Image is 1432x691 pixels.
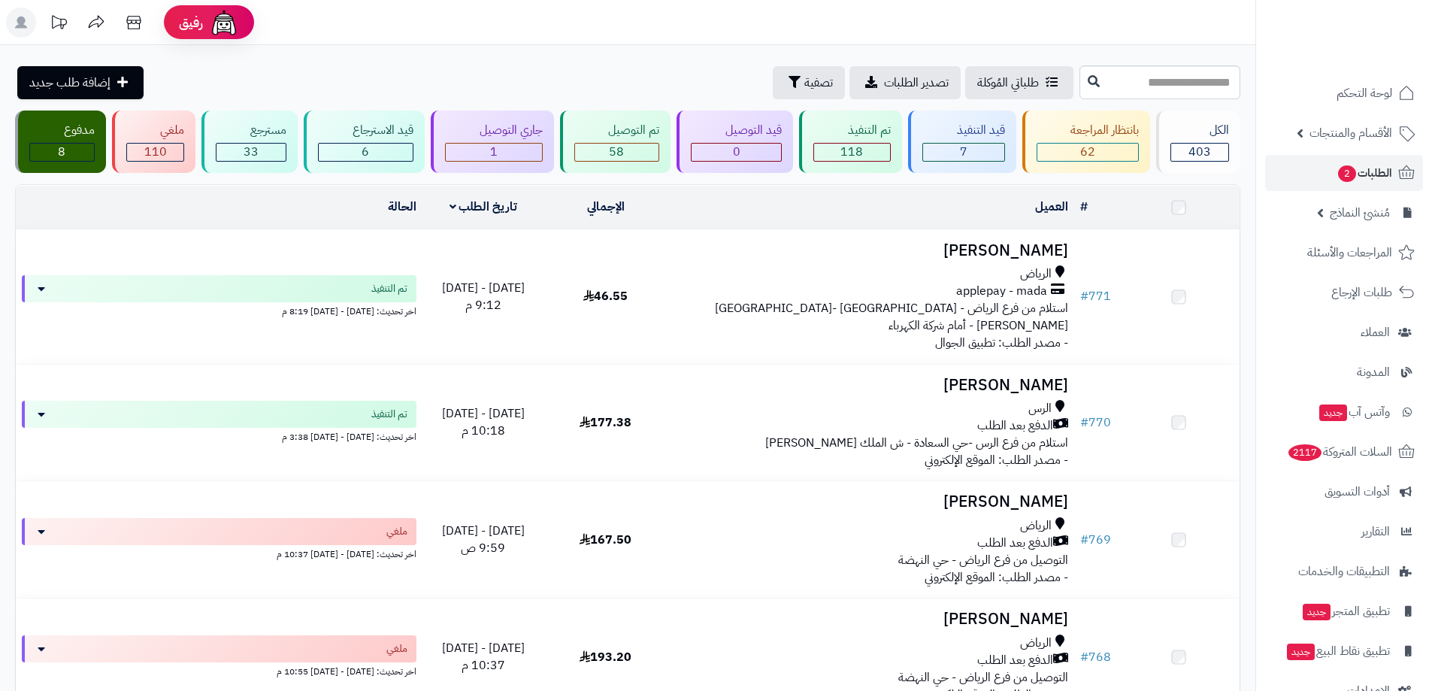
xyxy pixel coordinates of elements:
[1020,517,1052,535] span: الرياض
[1265,593,1423,629] a: تطبيق المتجرجديد
[587,198,625,216] a: الإجمالي
[609,143,624,161] span: 58
[1265,155,1423,191] a: الطلبات2
[905,111,1019,173] a: قيد التنفيذ 7
[58,143,65,161] span: 8
[840,143,863,161] span: 118
[1170,122,1229,139] div: الكل
[667,230,1074,364] td: - مصدر الطلب: تطبيق الجوال
[30,144,94,161] div: 8
[1265,394,1423,430] a: وآتس آبجديد
[923,144,1004,161] div: 7
[1361,322,1390,343] span: العملاء
[1318,402,1390,423] span: وآتس آب
[884,74,949,92] span: تصدير الطلبات
[12,111,109,173] a: مدفوع 8
[956,283,1047,300] span: applepay - mada
[1080,531,1111,549] a: #769
[575,144,659,161] div: 58
[371,407,407,422] span: تم التنفيذ
[445,122,543,139] div: جاري التوصيل
[1331,282,1392,303] span: طلبات الإرجاع
[198,111,301,173] a: مسترجع 33
[1330,202,1390,223] span: مُنشئ النماذج
[673,493,1068,511] h3: [PERSON_NAME]
[1020,265,1052,283] span: الرياض
[428,111,557,173] a: جاري التوصيل 1
[1265,434,1423,470] a: السلات المتروكة2117
[1319,405,1347,421] span: جديد
[1080,648,1111,666] a: #768
[1265,274,1423,311] a: طلبات الإرجاع
[977,535,1053,552] span: الدفع بعد الطلب
[574,122,660,139] div: تم التوصيل
[442,522,525,557] span: [DATE] - [DATE] 9:59 ص
[1337,162,1392,183] span: الطلبات
[109,111,199,173] a: ملغي 110
[960,143,967,161] span: 7
[1265,553,1423,589] a: التطبيقات والخدمات
[1298,561,1390,582] span: التطبيقات والخدمات
[1188,143,1211,161] span: 403
[692,144,781,161] div: 0
[386,524,407,539] span: ملغي
[1309,123,1392,144] span: الأقسام والمنتجات
[796,111,905,173] a: تم التنفيذ 118
[318,122,413,139] div: قيد الاسترجاع
[29,122,95,139] div: مدفوع
[446,144,542,161] div: 1
[674,111,796,173] a: قيد التوصيل 0
[1265,474,1423,510] a: أدوات التسويق
[804,74,833,92] span: تصفية
[442,639,525,674] span: [DATE] - [DATE] 10:37 م
[371,281,407,296] span: تم التنفيذ
[1035,198,1068,216] a: العميل
[1337,83,1392,104] span: لوحة التحكم
[1080,287,1088,305] span: #
[1080,287,1111,305] a: #771
[1303,604,1331,620] span: جديد
[1338,165,1356,182] span: 2
[1287,441,1392,462] span: السلات المتروكة
[673,377,1068,394] h3: [PERSON_NAME]
[1080,414,1111,432] a: #770
[1265,75,1423,111] a: لوحة التحكم
[1080,414,1088,432] span: #
[673,611,1068,628] h3: [PERSON_NAME]
[773,66,845,99] button: تصفية
[126,122,185,139] div: ملغي
[580,648,631,666] span: 193.20
[127,144,184,161] div: 110
[1080,143,1095,161] span: 62
[1325,481,1390,502] span: أدوات التسويق
[216,144,286,161] div: 33
[244,143,259,161] span: 33
[733,143,740,161] span: 0
[765,434,1068,452] span: استلام من فرع الرس -حي السعادة - ش الملك [PERSON_NAME]
[490,143,498,161] span: 1
[209,8,239,38] img: ai-face.png
[1265,314,1423,350] a: العملاء
[442,279,525,314] span: [DATE] - [DATE] 9:12 م
[691,122,782,139] div: قيد التوصيل
[1301,601,1390,622] span: تطبيق المتجر
[1037,144,1139,161] div: 62
[216,122,286,139] div: مسترجع
[362,143,369,161] span: 6
[22,545,416,561] div: اخر تحديث: [DATE] - [DATE] 10:37 م
[386,641,407,656] span: ملغي
[667,481,1074,598] td: - مصدر الطلب: الموقع الإلكتروني
[1265,354,1423,390] a: المدونة
[673,242,1068,259] h3: [PERSON_NAME]
[1265,514,1423,550] a: التقارير
[442,405,525,440] span: [DATE] - [DATE] 10:18 م
[22,302,416,318] div: اخر تحديث: [DATE] - [DATE] 8:19 م
[580,414,631,432] span: 177.38
[580,531,631,549] span: 167.50
[1019,111,1154,173] a: بانتظار المراجعة 62
[1330,41,1418,72] img: logo-2.png
[1080,198,1088,216] a: #
[715,299,1068,335] span: استلام من فرع الرياض - [GEOGRAPHIC_DATA] -[GEOGRAPHIC_DATA][PERSON_NAME] - أمام شركة الكهرباء
[1307,242,1392,263] span: المراجعات والأسئلة
[977,417,1053,435] span: الدفع بعد الطلب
